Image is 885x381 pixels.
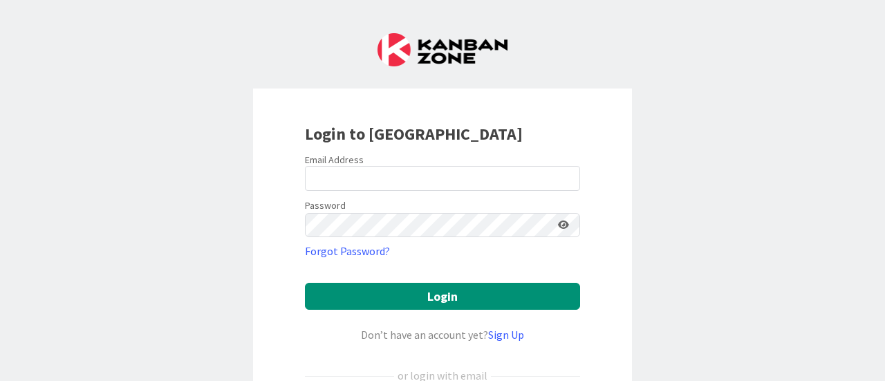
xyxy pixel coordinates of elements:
[305,123,523,145] b: Login to [GEOGRAPHIC_DATA]
[305,326,580,343] div: Don’t have an account yet?
[488,328,524,342] a: Sign Up
[305,154,364,166] label: Email Address
[305,283,580,310] button: Login
[378,33,507,66] img: Kanban Zone
[305,198,346,213] label: Password
[305,243,390,259] a: Forgot Password?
